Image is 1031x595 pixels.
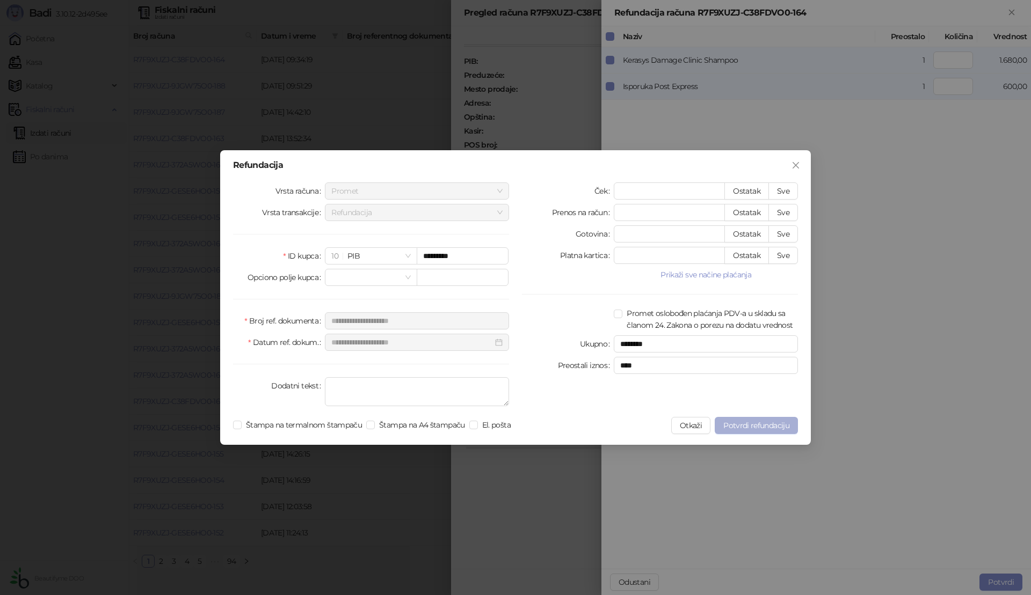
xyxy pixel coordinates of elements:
label: Gotovina [576,225,614,243]
button: Prikaži sve načine plaćanja [614,268,798,281]
label: Opciono polje kupca [248,269,325,286]
label: Dodatni tekst [271,377,325,394]
input: Datum ref. dokum. [331,336,493,348]
button: Potvrdi refundaciju [715,417,798,434]
span: Promet [331,183,503,199]
span: Refundacija [331,204,503,221]
span: PIB [331,248,410,264]
span: Promet oslobođen plaćanja PDV-a u skladu sa članom 24. Zakona o porezu na dodatu vrednost [622,307,798,331]
label: Broj ref. dokumenta [244,312,325,329]
label: Prenos na račun [552,204,614,221]
label: Datum ref. dokum. [248,334,325,351]
span: 10 [331,251,338,261]
button: Sve [768,182,798,200]
button: Sve [768,204,798,221]
span: close [792,161,800,170]
span: Potvrdi refundaciju [723,421,789,430]
label: Platna kartica [560,247,614,264]
label: Vrsta transakcije [262,204,325,221]
button: Otkaži [671,417,710,434]
div: Refundacija [233,161,798,170]
button: Ostatak [724,204,769,221]
span: Zatvori [787,161,804,170]
button: Ostatak [724,182,769,200]
label: Ček [594,182,614,200]
input: Broj ref. dokumenta [325,312,509,329]
label: Ukupno [580,335,614,352]
button: Ostatak [724,225,769,243]
label: Preostali iznos [558,357,614,374]
span: El. pošta [478,419,515,431]
textarea: Dodatni tekst [325,377,509,406]
button: Sve [768,225,798,243]
label: Vrsta računa [275,182,325,200]
span: Štampa na termalnom štampaču [242,419,366,431]
span: Štampa na A4 štampaču [375,419,469,431]
button: Close [787,157,804,174]
label: ID kupca [283,247,325,265]
button: Ostatak [724,247,769,264]
button: Sve [768,247,798,264]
